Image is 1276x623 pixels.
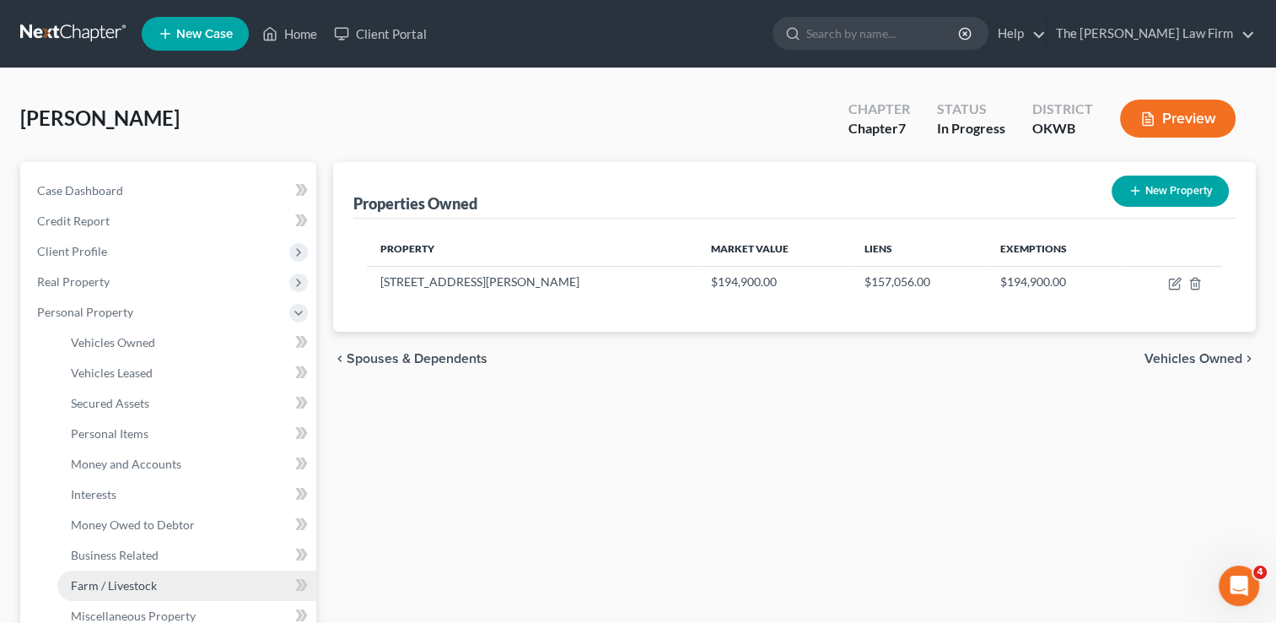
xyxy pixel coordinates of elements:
span: New Case [176,28,233,41]
div: Chapter [848,100,910,119]
a: Help [989,19,1046,49]
th: Market Value [697,232,850,266]
button: Preview [1120,100,1236,138]
a: Home [254,19,326,49]
a: Secured Assets [57,388,316,419]
a: Money Owed to Debtor [57,510,316,540]
a: Client Portal [326,19,435,49]
span: Spouses & Dependents [347,352,487,366]
span: Money and Accounts [71,457,181,471]
td: [STREET_ADDRESS][PERSON_NAME] [367,266,697,298]
iframe: Intercom live chat [1219,566,1259,606]
div: In Progress [937,119,1005,138]
div: Chapter [848,119,910,138]
a: Interests [57,479,316,510]
span: Miscellaneous Property [71,609,196,623]
span: Real Property [37,274,110,289]
a: Vehicles Leased [57,358,316,388]
span: Vehicles Owned [1144,352,1242,366]
button: Vehicles Owned chevron_right [1144,352,1256,366]
span: Secured Assets [71,396,149,410]
a: Farm / Livestock [57,571,316,601]
span: Vehicles Leased [71,366,153,380]
a: The [PERSON_NAME] Law Firm [1047,19,1255,49]
span: 7 [898,120,906,136]
span: Farm / Livestock [71,578,157,593]
span: Money Owed to Debtor [71,517,195,532]
a: Case Dashboard [24,176,316,206]
div: Status [937,100,1005,119]
div: OKWB [1032,119,1093,138]
th: Liens [851,232,987,266]
span: Business Related [71,548,159,562]
button: New Property [1112,176,1229,207]
input: Search by name... [806,18,961,49]
a: Vehicles Owned [57,328,316,358]
span: Client Profile [37,244,107,258]
td: $194,900.00 [987,266,1123,298]
th: Exemptions [987,232,1123,266]
a: Credit Report [24,206,316,236]
td: $157,056.00 [851,266,987,298]
div: District [1032,100,1093,119]
td: $194,900.00 [697,266,850,298]
a: Money and Accounts [57,449,316,479]
i: chevron_left [333,352,347,366]
span: Personal Property [37,305,133,319]
span: Interests [71,487,116,501]
a: Personal Items [57,419,316,449]
span: Credit Report [37,214,110,228]
button: chevron_left Spouses & Dependents [333,352,487,366]
th: Property [367,232,697,266]
a: Business Related [57,540,316,571]
span: Case Dashboard [37,183,123,198]
span: 4 [1253,566,1267,579]
span: Personal Items [71,426,148,441]
i: chevron_right [1242,352,1256,366]
div: Properties Owned [353,193,477,214]
span: Vehicles Owned [71,335,155,349]
span: [PERSON_NAME] [20,106,180,130]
